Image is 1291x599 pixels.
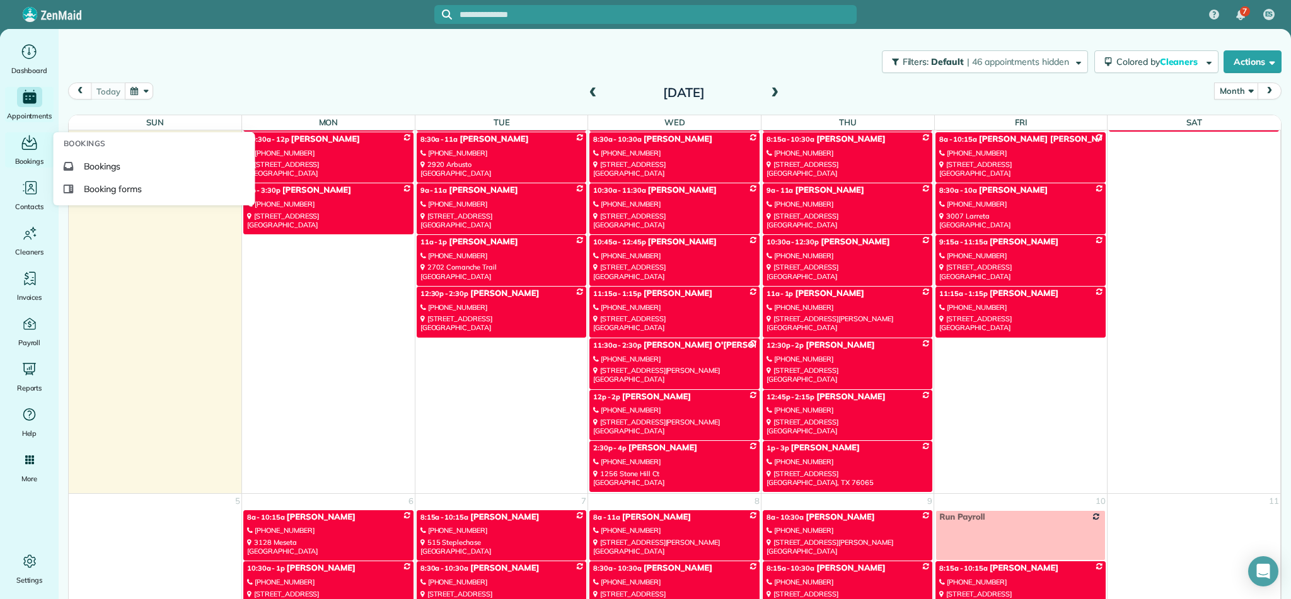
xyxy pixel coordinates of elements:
div: [STREET_ADDRESS] [GEOGRAPHIC_DATA] [767,418,929,436]
button: Month [1214,83,1258,100]
span: 7 [1242,6,1247,16]
div: [PHONE_NUMBER] [939,251,1102,260]
span: [PERSON_NAME] O'[PERSON_NAME] [644,340,792,350]
span: [PERSON_NAME] [795,185,864,195]
span: Mon [319,117,339,127]
a: 5 [234,494,241,509]
span: ES [1265,9,1273,20]
span: [PERSON_NAME] [449,237,518,247]
a: 10 [1094,494,1107,509]
div: [PHONE_NUMBER] [593,303,756,312]
span: More [21,472,37,485]
span: 2:30p - 4p [593,443,627,452]
div: [STREET_ADDRESS] [GEOGRAPHIC_DATA] [939,263,1102,281]
span: Bookings [84,160,121,173]
span: Cleaners [1160,56,1200,67]
span: 1p - 3:30p [247,186,281,195]
div: [PHONE_NUMBER] [420,149,583,157]
span: 11a - 1p [420,237,448,246]
span: [PERSON_NAME] [795,288,864,299]
span: | 46 appointments hidden [967,56,1069,67]
span: 8:30a - 11a [420,135,458,144]
span: 8:15a - 10:30a [767,135,814,144]
span: Booking forms [84,183,142,195]
a: Invoices [5,268,54,304]
span: 8:15a - 10:30a [767,564,814,573]
div: [PHONE_NUMBER] [593,526,756,535]
span: 11:15a - 1:15p [939,289,987,298]
span: Payroll [18,336,41,349]
span: Filters: [903,56,929,67]
span: 10:30a - 12:30p [767,237,819,246]
span: 9a - 11a [420,186,448,195]
div: [PHONE_NUMBER] [593,149,756,157]
button: next [1258,83,1282,100]
div: [STREET_ADDRESS] [GEOGRAPHIC_DATA] [593,160,756,178]
span: Dashboard [11,64,47,77]
div: [PHONE_NUMBER] [593,457,756,466]
span: [PERSON_NAME] [644,563,712,573]
span: [PERSON_NAME] [287,563,356,573]
span: 10:30a - 1p [247,564,285,573]
a: 11 [1268,494,1280,509]
span: 1p - 3p [767,443,789,452]
a: 8 [753,494,761,509]
span: Settings [16,574,43,586]
button: Focus search [434,9,452,20]
a: Cleaners [5,223,54,258]
span: [PERSON_NAME] [PERSON_NAME] [979,134,1119,144]
span: Bookings [15,155,44,168]
a: Dashboard [5,42,54,77]
a: 9 [926,494,934,509]
div: 2920 Arbusto [GEOGRAPHIC_DATA] [420,160,583,178]
a: Help [5,404,54,440]
span: [PERSON_NAME] [648,185,717,195]
span: 8a - 10:15a [939,135,977,144]
span: [PERSON_NAME] [622,512,691,522]
span: Run Payroll [939,512,985,522]
div: [PHONE_NUMBER] [767,457,929,466]
span: Tue [494,117,510,127]
div: [STREET_ADDRESS] [GEOGRAPHIC_DATA] [767,263,929,281]
span: Colored by [1116,56,1202,67]
div: [PHONE_NUMBER] [767,578,929,586]
a: Reports [5,359,54,394]
button: today [91,83,125,100]
button: Colored byCleaners [1094,50,1219,73]
span: Contacts [15,200,43,213]
span: Sat [1186,117,1202,127]
a: 7 [580,494,588,509]
div: [PHONE_NUMBER] [767,355,929,363]
span: 9:15a - 11:15a [939,237,987,246]
div: [STREET_ADDRESS][PERSON_NAME] [GEOGRAPHIC_DATA] [593,538,756,556]
span: 11a - 1p [767,289,794,298]
a: Payroll [5,314,54,349]
a: Booking forms [59,178,250,200]
div: [STREET_ADDRESS] [GEOGRAPHIC_DATA] [420,314,583,333]
span: Bookings [64,137,106,150]
span: Wed [664,117,685,127]
span: [PERSON_NAME] [990,563,1058,573]
span: 8a - 11a [593,513,620,522]
span: 12:30p - 2p [767,341,804,350]
span: [PERSON_NAME] [648,237,717,247]
a: Bookings [5,132,54,168]
button: prev [68,83,92,100]
span: 8:30a - 10:30a [420,564,468,573]
a: 6 [407,494,415,509]
div: [PHONE_NUMBER] [420,251,583,260]
div: [STREET_ADDRESS] [GEOGRAPHIC_DATA] [593,263,756,281]
div: [PHONE_NUMBER] [939,303,1102,312]
div: [PHONE_NUMBER] [593,200,756,208]
div: [PHONE_NUMBER] [767,303,929,312]
div: 515 Steplechase [GEOGRAPHIC_DATA] [420,538,583,556]
span: 8a - 10:30a [767,513,804,522]
span: 8:30a - 10:30a [593,564,641,573]
span: [PERSON_NAME] [282,185,351,195]
div: 2702 Comanche Trail [GEOGRAPHIC_DATA] [420,263,583,281]
div: [PHONE_NUMBER] [420,200,583,208]
svg: Focus search [442,9,452,20]
span: 10:30a - 11:30a [593,186,645,195]
a: Filters: Default | 46 appointments hidden [876,50,1088,73]
span: [PERSON_NAME] [790,443,859,453]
